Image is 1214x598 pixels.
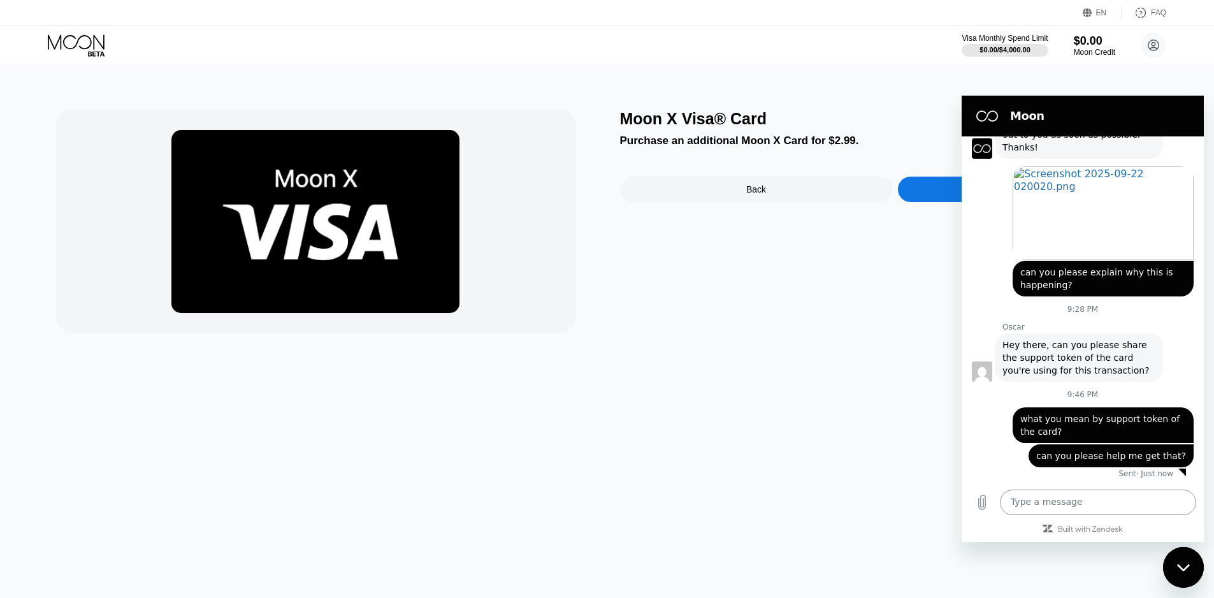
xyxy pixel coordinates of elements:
[962,34,1048,43] div: Visa Monthly Spend Limit
[898,177,1171,202] div: Purchase Card Now
[620,110,1171,128] div: Moon X Visa® Card
[1096,8,1107,17] div: EN
[620,135,1171,147] div: Purchase an additional Moon X Card for $2.99.
[962,34,1048,57] div: Visa Monthly Spend Limit$0.00/$4,000.00
[1074,48,1115,57] div: Moon Credit
[1074,34,1115,48] div: $0.00
[962,96,1204,542] iframe: Messaging window
[1122,6,1166,19] div: FAQ
[1163,547,1204,588] iframe: Button to launch messaging window, conversation in progress
[1151,8,1166,17] div: FAQ
[620,177,893,202] div: Back
[979,46,1030,54] div: $0.00 / $4,000.00
[1083,6,1122,19] div: EN
[746,184,766,194] div: Back
[1074,34,1115,57] div: $0.00Moon Credit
